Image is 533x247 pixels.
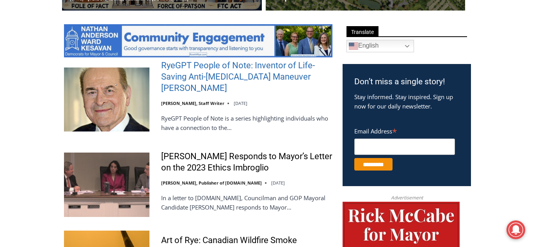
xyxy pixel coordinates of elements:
[188,76,378,97] a: Intern @ [DOMAIN_NAME]
[354,76,459,88] h3: Don’t miss a single story!
[161,60,332,94] a: RyeGPT People of Note: Inventor of Life-Saving Anti-[MEDICAL_DATA] Maneuver [PERSON_NAME]
[64,68,149,131] img: RyeGPT People of Note: Inventor of Life-Saving Anti-Choking Maneuver Dr. Henry Heimlich
[64,153,149,217] img: Henderson Responds to Mayor’s Letter on the 2023 Ethics Imbroglio
[346,40,414,52] a: English
[271,180,285,186] time: [DATE]
[161,151,332,173] a: [PERSON_NAME] Responds to Mayor’s Letter on the 2023 Ethics Imbroglio
[161,114,332,132] p: RyeGPT People of Note is a series highlighting individuals who have a connection to the…
[383,194,431,201] span: Advertisement
[234,100,247,106] time: [DATE]
[204,78,362,95] span: Intern @ [DOMAIN_NAME]
[161,193,332,212] p: In a letter to [DOMAIN_NAME], Councilman and GOP Mayoral Candidate [PERSON_NAME] responds to Mayor…
[161,235,297,246] a: Art of Rye: Canadian Wildfire Smoke
[346,26,378,37] span: Translate
[161,180,262,186] a: [PERSON_NAME], Publisher of [DOMAIN_NAME]
[161,100,224,106] a: [PERSON_NAME], Staff Writer
[349,41,358,51] img: en
[197,0,369,76] div: Apply Now <> summer and RHS senior internships available
[354,92,459,111] p: Stay informed. Stay inspired. Sign up now for our daily newsletter.
[354,123,455,137] label: Email Address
